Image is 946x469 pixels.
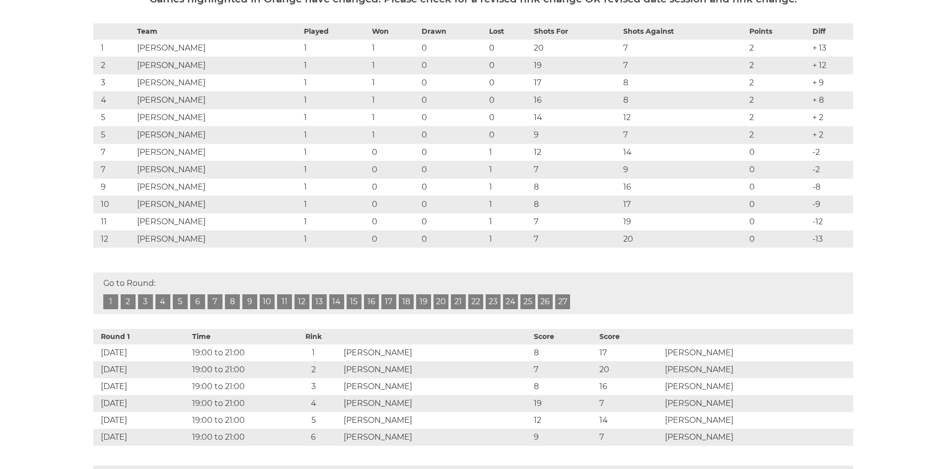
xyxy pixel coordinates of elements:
th: Team [135,23,301,39]
td: -2 [810,143,853,161]
td: 0 [747,161,810,178]
td: 0 [487,109,532,126]
td: 1 [301,57,369,74]
td: [PERSON_NAME] [662,429,853,446]
td: [PERSON_NAME] [135,230,301,248]
td: 14 [531,109,620,126]
td: -2 [810,161,853,178]
td: 5 [93,126,135,143]
a: 8 [225,294,240,309]
td: 1 [369,74,419,91]
td: 0 [419,161,487,178]
td: 0 [487,57,532,74]
a: 27 [555,294,570,309]
td: 8 [621,74,747,91]
td: 0 [487,39,532,57]
td: 8 [531,178,620,196]
td: 1 [93,39,135,57]
td: 9 [93,178,135,196]
td: 9 [531,126,620,143]
td: 19:00 to 21:00 [190,378,286,395]
td: [PERSON_NAME] [135,196,301,213]
td: 17 [597,344,662,361]
td: 7 [93,161,135,178]
td: 20 [597,361,662,378]
th: Score [531,329,597,344]
td: 0 [419,178,487,196]
th: Shots Against [621,23,747,39]
a: 6 [190,294,205,309]
td: 0 [419,230,487,248]
td: 2 [747,74,810,91]
td: [PERSON_NAME] [135,213,301,230]
td: [PERSON_NAME] [341,412,531,429]
td: 0 [419,126,487,143]
td: 20 [621,230,747,248]
td: 0 [487,91,532,109]
td: [PERSON_NAME] [135,178,301,196]
td: [PERSON_NAME] [135,143,301,161]
a: 11 [277,294,292,309]
td: [DATE] [93,412,190,429]
td: 7 [621,126,747,143]
a: 14 [329,294,344,309]
td: 7 [93,143,135,161]
a: 5 [173,294,188,309]
td: 12 [531,143,620,161]
td: 9 [621,161,747,178]
td: [PERSON_NAME] [662,412,853,429]
a: 26 [538,294,553,309]
td: 0 [747,213,810,230]
td: 2 [747,109,810,126]
a: 10 [260,294,275,309]
td: [DATE] [93,395,190,412]
td: 9 [531,429,597,446]
td: + 9 [810,74,853,91]
td: [PERSON_NAME] [662,344,853,361]
td: 7 [621,39,747,57]
td: 1 [487,143,532,161]
td: + 12 [810,57,853,74]
td: 1 [301,196,369,213]
td: 2 [747,126,810,143]
td: 19 [621,213,747,230]
td: 19:00 to 21:00 [190,395,286,412]
td: 2 [747,39,810,57]
td: 1 [286,344,341,361]
a: 12 [294,294,309,309]
th: Points [747,23,810,39]
td: [PERSON_NAME] [135,74,301,91]
td: 0 [487,74,532,91]
td: 4 [286,395,341,412]
td: 7 [531,161,620,178]
td: 0 [419,143,487,161]
td: 8 [531,344,597,361]
td: 0 [747,178,810,196]
td: 19:00 to 21:00 [190,344,286,361]
td: 0 [419,57,487,74]
td: 1 [369,91,419,109]
td: [PERSON_NAME] [341,344,531,361]
td: [PERSON_NAME] [341,395,531,412]
td: 0 [419,74,487,91]
td: [PERSON_NAME] [662,378,853,395]
td: 12 [531,412,597,429]
td: 0 [487,126,532,143]
th: Played [301,23,369,39]
td: 0 [419,91,487,109]
td: 7 [531,361,597,378]
td: 5 [93,109,135,126]
td: [PERSON_NAME] [135,57,301,74]
td: [PERSON_NAME] [135,126,301,143]
td: [PERSON_NAME] [341,378,531,395]
td: 17 [531,74,620,91]
a: 3 [138,294,153,309]
td: 19:00 to 21:00 [190,412,286,429]
td: [PERSON_NAME] [341,429,531,446]
td: 0 [369,230,419,248]
td: 0 [369,143,419,161]
td: 1 [369,39,419,57]
a: 7 [208,294,222,309]
th: Shots For [531,23,620,39]
td: 19:00 to 21:00 [190,361,286,378]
